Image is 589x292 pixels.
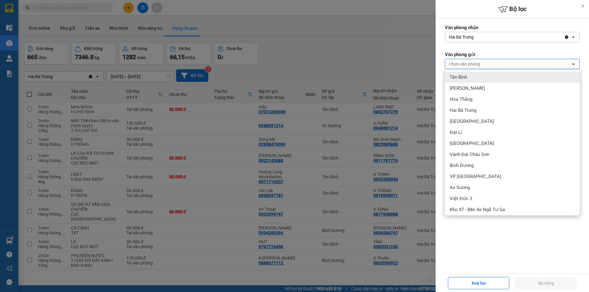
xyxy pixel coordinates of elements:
[450,107,476,113] span: Hai Bà Trưng
[571,62,576,66] svg: open
[450,74,467,80] span: Tân Bình
[450,85,485,91] span: [PERSON_NAME]
[450,140,494,146] span: [GEOGRAPHIC_DATA]
[445,25,580,31] label: Văn phòng nhận
[450,173,501,180] span: VP [GEOGRAPHIC_DATA]
[450,184,470,191] span: An Sương
[450,129,462,135] span: Đạt Lí
[571,35,576,40] svg: open
[449,61,480,67] div: Chọn văn phòng
[445,69,580,215] ul: Menu
[449,34,474,40] div: Hai Bà Trưng
[450,118,494,124] span: [GEOGRAPHIC_DATA]
[450,195,472,202] span: Việt Đức 2
[450,96,472,102] span: Hòa Thắng
[448,277,509,289] button: Xoá lọc
[564,35,569,40] svg: Clear value
[445,51,580,58] label: Văn phòng gửi
[450,207,505,213] span: Kho 47 - Bến Xe Ngã Tư Ga
[450,162,474,169] span: Bình Dương
[450,151,489,157] span: Vành Đai Châu Sơn
[515,277,577,289] button: Áp dụng
[474,34,475,40] input: Selected Hai Bà Trưng .
[436,5,589,14] h6: Bộ lọc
